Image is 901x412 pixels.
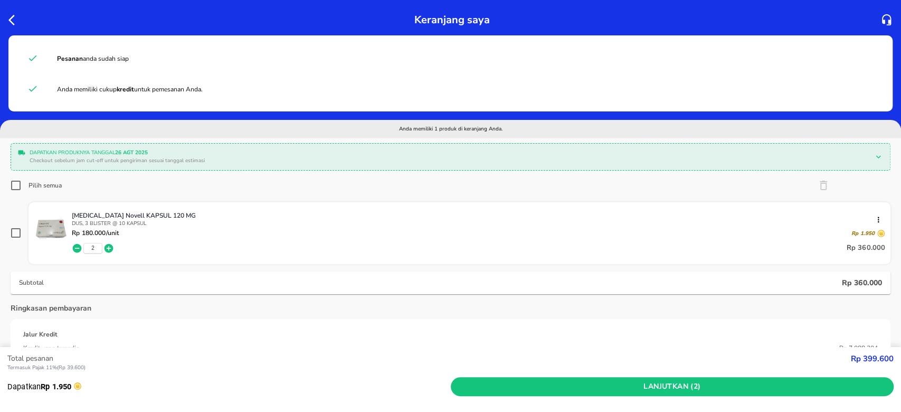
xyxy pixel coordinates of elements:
p: Subtotal [19,278,841,287]
div: Dapatkan produknya tanggal26 Agt 2025Checkout sebelum jam cut-off untuk pengiriman sesuai tanggal... [14,146,887,167]
p: Rp 360.000 [846,242,885,255]
p: Rp 1.950 [851,230,875,237]
button: 2 [91,245,94,252]
p: Rp 360.000 [841,278,882,288]
b: 26 Agt 2025 [115,149,148,156]
p: Keranjang saya [414,11,490,29]
p: Jalur Kredit [23,330,58,339]
div: Pilih semua [29,181,62,190]
p: Rp 180.000 /unit [72,229,119,237]
p: Termasuk Pajak 11% ( Rp 39.600 ) [7,364,851,372]
p: Dapatkan [7,381,451,392]
p: DUS, 3 BLISTER @ 10 KAPSUL [72,220,885,227]
span: anda sudah siap [57,54,129,63]
button: Lanjutkan (2) [451,377,894,397]
p: Dapatkan produknya tanggal [30,149,867,157]
strong: kredit [117,85,134,93]
img: ORLISTAT Novell KAPSUL 120 MG [34,211,69,246]
p: Kredit yang tersedia [23,343,79,353]
strong: Rp 399.600 [851,353,894,364]
strong: Rp 1.950 [41,382,71,391]
span: Lanjutkan (2) [455,380,890,394]
p: Ringkasan pembayaran [11,303,91,314]
p: Checkout sebelum jam cut-off untuk pengiriman sesuai tanggal estimasi [30,157,867,165]
p: Rp 7.088.304 [839,343,878,353]
span: Anda memiliki cukup untuk pemesanan Anda. [57,85,203,93]
p: [MEDICAL_DATA] Novell KAPSUL 120 MG [72,211,877,220]
strong: Pesanan [57,54,83,63]
p: Total pesanan [7,353,851,364]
